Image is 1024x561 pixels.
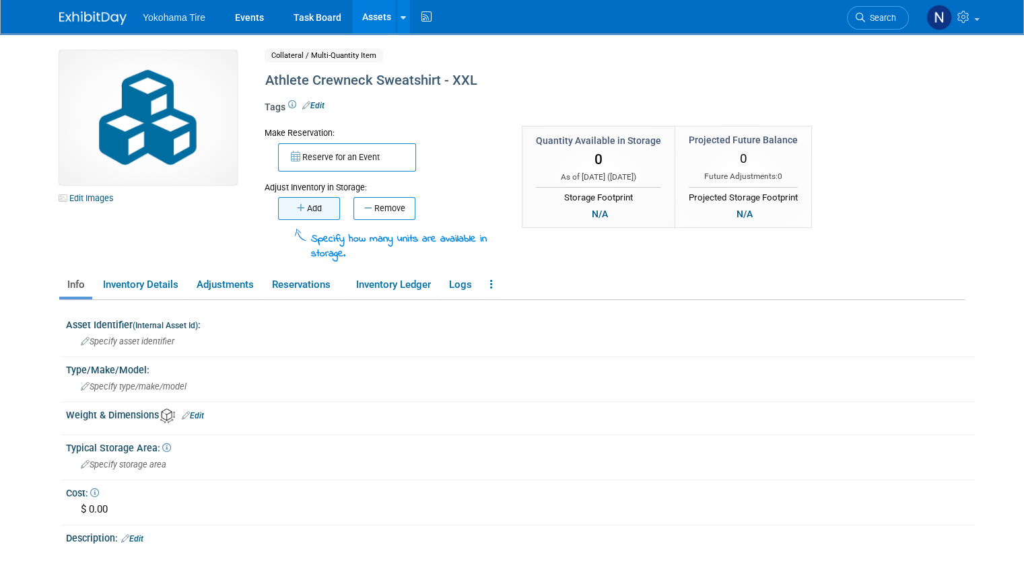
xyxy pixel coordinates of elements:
img: Nate Menezes [926,5,952,30]
button: Remove [353,197,415,220]
a: Edit [182,411,204,420]
div: As of [DATE] ( ) [536,172,661,183]
span: Specify asset identifier [81,336,174,346]
div: Type/Make/Model: [66,360,975,377]
small: (Internal Asset Id) [133,321,198,330]
a: Reservations [264,273,345,297]
div: Projected Storage Footprint [689,187,798,204]
div: Projected Future Balance [689,133,798,147]
div: Description: [66,528,975,546]
div: Adjust Inventory in Storage: [265,172,502,194]
button: Reserve for an Event [278,143,416,172]
span: 0 [778,172,782,181]
a: Edit Images [59,190,119,207]
span: [DATE] [610,172,634,182]
div: N/A [732,207,756,221]
a: Adjustments [189,273,261,297]
span: Collateral / Multi-Quantity Item [265,48,383,63]
a: Inventory Details [95,273,186,297]
div: N/A [587,207,611,221]
span: Specify storage area [81,459,166,470]
div: $ 0.00 [76,499,965,520]
a: Logs [441,273,479,297]
div: Athlete Crewneck Sweatshirt - XXL [261,69,862,93]
div: Tags [265,100,862,123]
a: Inventory Ledger [348,273,438,297]
span: Specify type/make/model [81,381,186,391]
span: 0 [594,151,603,167]
span: Specify how many units are available in storage. [311,231,487,261]
span: 0 [739,151,747,166]
span: Typical Storage Area: [66,443,171,453]
img: ExhibitDay [59,11,127,25]
span: Yokohama Tire [143,12,205,23]
div: Storage Footprint [536,187,661,204]
span: Search [865,13,896,23]
div: Cost: [66,483,975,500]
img: Collateral-Icon-2.png [59,50,237,185]
div: Future Adjustments: [689,171,798,182]
a: Edit [121,534,143,544]
button: Add [278,197,340,220]
div: Quantity Available in Storage [536,134,661,147]
div: Asset Identifier : [66,315,975,332]
a: Edit [302,101,325,110]
a: Search [847,6,909,30]
a: Info [59,273,92,297]
div: Weight & Dimensions [66,405,975,423]
img: Asset Weight and Dimensions [160,408,175,423]
div: Make Reservation: [265,126,502,139]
